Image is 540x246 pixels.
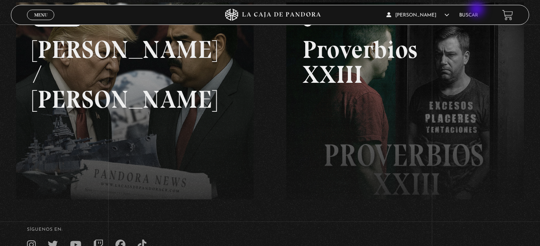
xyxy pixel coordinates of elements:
[459,13,478,18] a: Buscar
[27,228,513,232] h4: SÍguenos en:
[31,19,50,25] span: Cerrar
[34,12,47,17] span: Menu
[386,13,449,18] span: [PERSON_NAME]
[502,10,513,20] a: View your shopping cart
